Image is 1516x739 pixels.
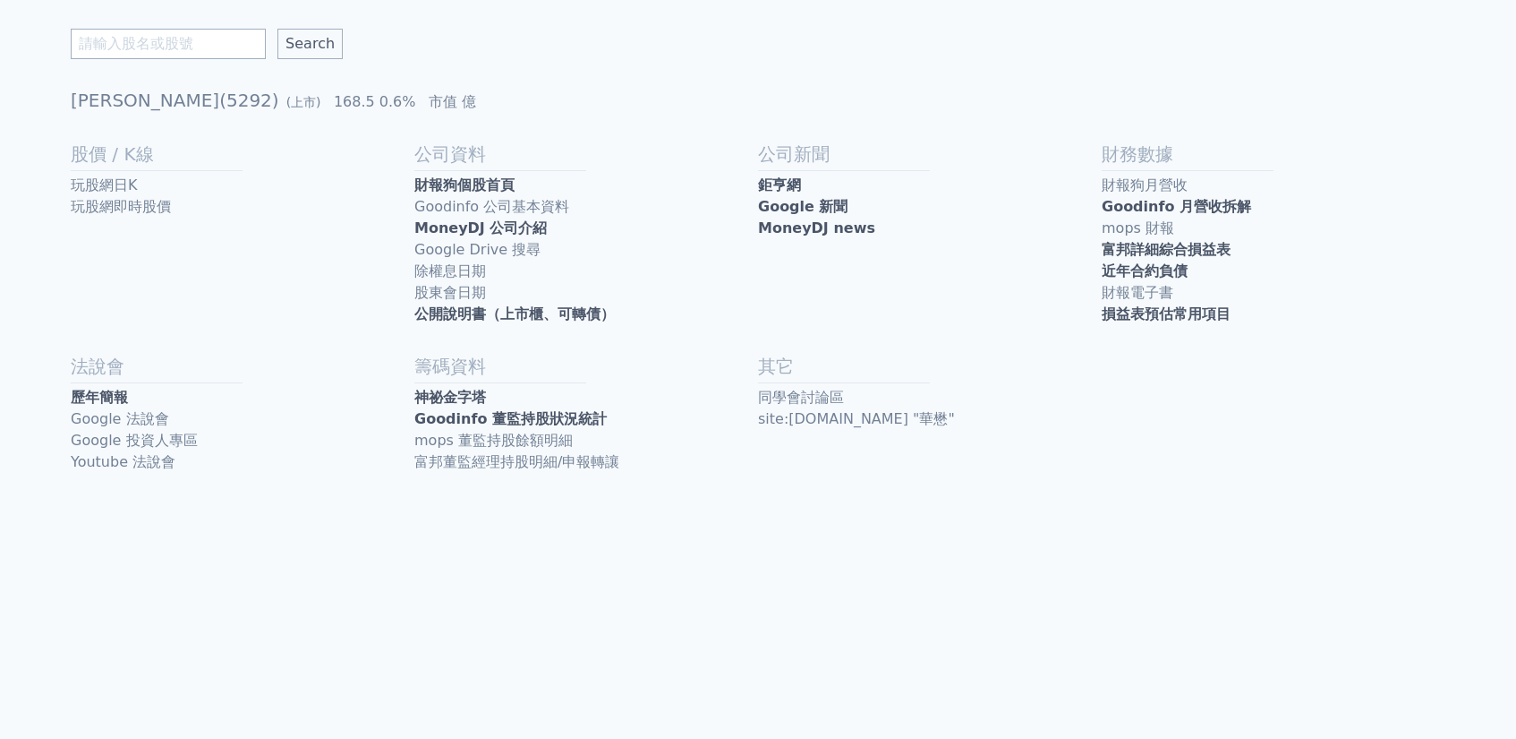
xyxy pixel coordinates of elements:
a: 財報狗月營收 [1102,175,1445,196]
a: 富邦詳細綜合損益表 [1102,239,1445,261]
a: 除權息日期 [414,261,758,282]
span: 168.5 0.6% [334,93,416,110]
a: 財報電子書 [1102,282,1445,304]
a: 玩股網日K [71,175,414,196]
a: 鉅亨網 [758,175,1102,196]
a: Goodinfo 董監持股狀況統計 [414,408,758,430]
h2: 公司資料 [414,142,758,167]
a: MoneyDJ news [758,218,1102,239]
h1: [PERSON_NAME](5292) [71,88,1445,113]
h2: 股價 / K線 [71,142,414,167]
h2: 公司新聞 [758,142,1102,167]
a: Google 投資人專區 [71,430,414,451]
h2: 籌碼資料 [414,354,758,379]
a: 股東會日期 [414,282,758,304]
h2: 其它 [758,354,1102,379]
a: Goodinfo 公司基本資料 [414,196,758,218]
input: Search [277,29,343,59]
a: 歷年簡報 [71,387,414,408]
a: mops 董監持股餘額明細 [414,430,758,451]
a: 損益表預估常用項目 [1102,304,1445,325]
a: Google 新聞 [758,196,1102,218]
a: MoneyDJ 公司介紹 [414,218,758,239]
a: Youtube 法說會 [71,451,414,473]
a: Goodinfo 月營收拆解 [1102,196,1445,218]
span: (上市) [286,95,321,109]
a: 玩股網即時股價 [71,196,414,218]
a: Google 法說會 [71,408,414,430]
a: 富邦董監經理持股明細/申報轉讓 [414,451,758,473]
a: 神祕金字塔 [414,387,758,408]
a: 財報狗個股首頁 [414,175,758,196]
span: 市值 億 [429,93,476,110]
input: 請輸入股名或股號 [71,29,266,59]
h2: 財務數據 [1102,142,1445,167]
a: 同學會討論區 [758,387,1102,408]
a: mops 財報 [1102,218,1445,239]
a: 公開說明書（上市櫃、可轉債） [414,304,758,325]
a: Google Drive 搜尋 [414,239,758,261]
a: 近年合約負債 [1102,261,1445,282]
h2: 法說會 [71,354,414,379]
a: site:[DOMAIN_NAME] "華懋" [758,408,1102,430]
